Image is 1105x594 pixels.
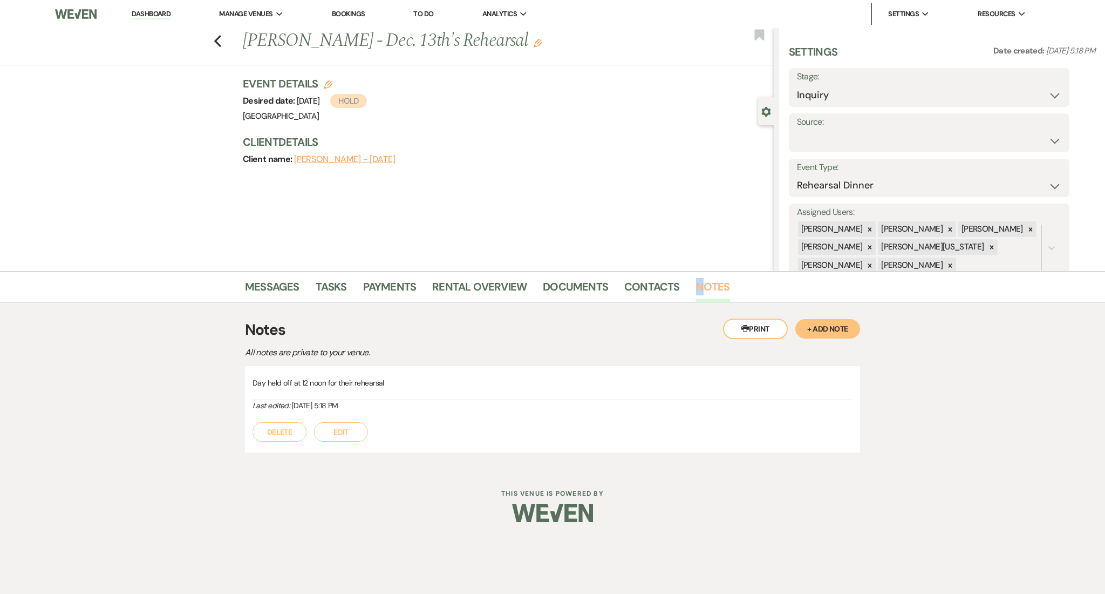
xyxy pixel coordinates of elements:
div: [PERSON_NAME] [798,221,864,237]
a: Notes [696,278,730,302]
a: Dashboard [132,9,170,19]
span: Settings [888,9,919,19]
img: Weven Logo [512,494,593,532]
span: Analytics [482,9,517,19]
span: [DATE] [297,96,367,106]
span: [DATE] 5:18 PM [1046,45,1095,56]
button: [PERSON_NAME] - [DATE] [294,155,395,164]
span: [GEOGRAPHIC_DATA] [243,111,319,122]
a: Messages [245,278,299,302]
div: [PERSON_NAME] [878,258,944,273]
span: Resources [978,9,1015,19]
a: Bookings [332,9,365,18]
a: Contacts [624,278,680,302]
span: Hold [330,94,366,108]
button: Delete [253,422,306,442]
h3: Event Details [243,76,367,91]
h3: Notes [245,319,860,341]
a: To Do [413,9,433,18]
span: Manage Venues [219,9,272,19]
label: Stage: [797,69,1061,85]
h1: [PERSON_NAME] - Dec. 13th's Rehearsal [243,28,663,54]
div: [DATE] 5:18 PM [253,400,852,411]
a: Rental Overview [432,278,527,302]
label: Source: [797,114,1061,130]
label: Event Type: [797,160,1061,175]
p: Day held off at 12 noon for their rehearsal [253,377,852,389]
button: Edit [314,422,368,442]
h3: Settings [789,44,838,68]
span: Client name: [243,153,294,165]
button: Edit [534,38,542,48]
a: Payments [363,278,417,302]
div: [PERSON_NAME][US_STATE] [878,239,985,255]
button: Close lead details [761,106,771,116]
div: [PERSON_NAME] [798,239,864,255]
div: [PERSON_NAME] [798,258,864,273]
h3: Client Details [243,134,763,150]
div: [PERSON_NAME] [958,221,1025,237]
button: Print [723,319,788,339]
button: + Add Note [795,319,860,339]
div: [PERSON_NAME] [878,221,944,237]
a: Documents [543,278,608,302]
i: Last edited: [253,401,290,410]
img: Weven Logo [55,3,97,25]
label: Assigned Users: [797,205,1061,220]
span: Date created: [993,45,1046,56]
a: Tasks [316,278,347,302]
span: Desired date: [243,95,297,106]
p: All notes are private to your venue. [245,346,623,360]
